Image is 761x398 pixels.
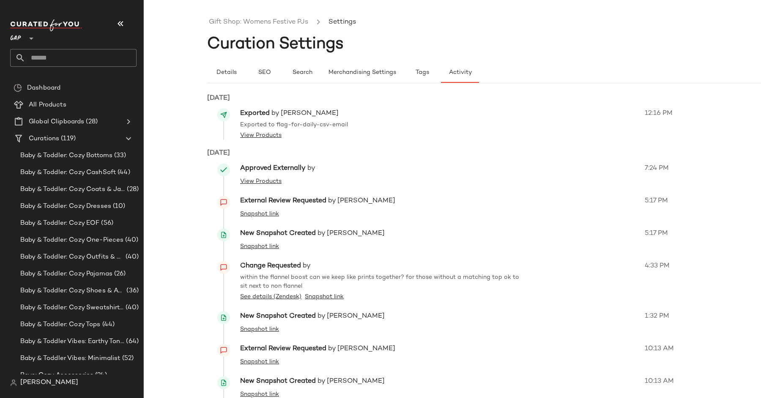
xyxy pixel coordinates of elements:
span: All Products [29,100,66,110]
span: by [PERSON_NAME] [328,196,395,206]
span: by [PERSON_NAME] [318,311,385,322]
span: Change Requested [240,261,301,271]
span: Baby & Toddler Vibes: Minimalist [20,354,120,363]
span: (40) [124,303,139,313]
span: Baby & Toddler Vibes: Earthy Tones [20,337,124,346]
p: Exported to flag-for-daily-csv-email [240,120,520,129]
span: 7:24 PM [645,165,669,172]
a: View Products [240,131,282,140]
span: Boys: Cozy Accessories [20,371,93,380]
span: Baby & Toddler: Cozy One-Pieces [20,235,123,245]
span: Baby & Toddler: Cozy Bottoms [20,151,112,161]
span: (40) [123,235,138,245]
span: Merchandising Settings [328,69,396,76]
span: Baby & Toddler: Cozy CashSoft [20,168,116,177]
span: Baby & Toddler: Cozy EOF [20,218,99,228]
a: View Products [240,177,282,186]
span: Activity [449,69,472,76]
img: cfy_white_logo.C9jOOHJF.svg [10,19,82,31]
span: by [303,261,311,271]
span: (10) [111,202,126,211]
span: Baby & Toddler: Cozy Tops [20,320,101,330]
span: Baby & Toddler: Cozy Outfits & Sets [20,252,124,262]
span: GAP [10,29,21,44]
img: svg%3e [10,379,17,386]
a: Snapshot link [240,357,279,366]
span: (44) [116,168,130,177]
span: External Review Requested [240,196,326,206]
span: (33) [112,151,126,161]
span: Search [292,69,312,76]
span: 5:17 PM [645,230,668,237]
li: Settings [327,17,358,28]
img: svg%3e [220,347,227,354]
span: Curation Settings [207,36,344,53]
img: svg%3e [220,166,227,173]
span: 10:13 AM [645,345,674,352]
img: svg%3e [220,112,227,118]
span: (40) [124,252,139,262]
a: See details (Zendesk) [240,292,301,301]
span: Baby & Toddler: Cozy Coats & Jackets [20,185,125,194]
a: Snapshot link [240,242,279,251]
img: svg%3e [220,232,227,238]
span: Dashboard [27,83,60,93]
span: by [PERSON_NAME] [318,376,385,387]
span: (119) [59,134,76,144]
img: svg%3e [14,84,22,92]
span: 1:32 PM [645,313,669,320]
span: 10:13 AM [645,378,674,385]
span: (36) [125,286,139,296]
img: svg%3e [220,379,227,386]
span: (26) [112,269,126,279]
img: svg%3e [220,264,227,271]
span: 5:17 PM [645,197,668,204]
span: (44) [101,320,115,330]
span: (28) [125,185,139,194]
span: SEO [257,69,271,76]
span: Baby & Toddler: Cozy Dresses [20,202,111,211]
span: Details [216,69,236,76]
span: (64) [124,337,139,346]
span: 12:16 PM [645,110,673,117]
span: by [PERSON_NAME] [318,229,385,239]
span: Tags [415,69,429,76]
span: Exported [240,109,270,119]
a: Gift Shop: Womens Festive PJs [209,17,308,28]
span: (56) [99,218,113,228]
span: by [307,164,315,174]
span: (28) [84,117,98,127]
img: svg%3e [220,199,227,206]
span: External Review Requested [240,344,326,354]
span: [PERSON_NAME] [20,378,78,388]
span: Baby & Toddler: Cozy Pajamas [20,269,112,279]
span: by [PERSON_NAME] [271,109,339,119]
img: svg%3e [220,314,227,321]
span: Global Clipboards [29,117,84,127]
span: by [PERSON_NAME] [328,344,395,354]
span: Curations [29,134,59,144]
span: Baby & Toddler: Cozy Sweatshirts & Sweatpants [20,303,124,313]
span: New Snapshot Created [240,376,316,387]
span: New Snapshot Created [240,229,316,239]
a: Snapshot link [305,292,344,301]
span: New Snapshot Created [240,311,316,322]
span: Approved Externally [240,164,306,174]
span: (52) [120,354,134,363]
p: within the flannel boost can we keep like prints together? for those without a matching top ok to... [240,273,520,291]
a: Snapshot link [240,210,279,218]
a: Snapshot link [240,325,279,334]
span: Baby & Toddler: Cozy Shoes & Accessories [20,286,125,296]
span: (24) [93,371,107,380]
span: 4:33 PM [645,262,670,270]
